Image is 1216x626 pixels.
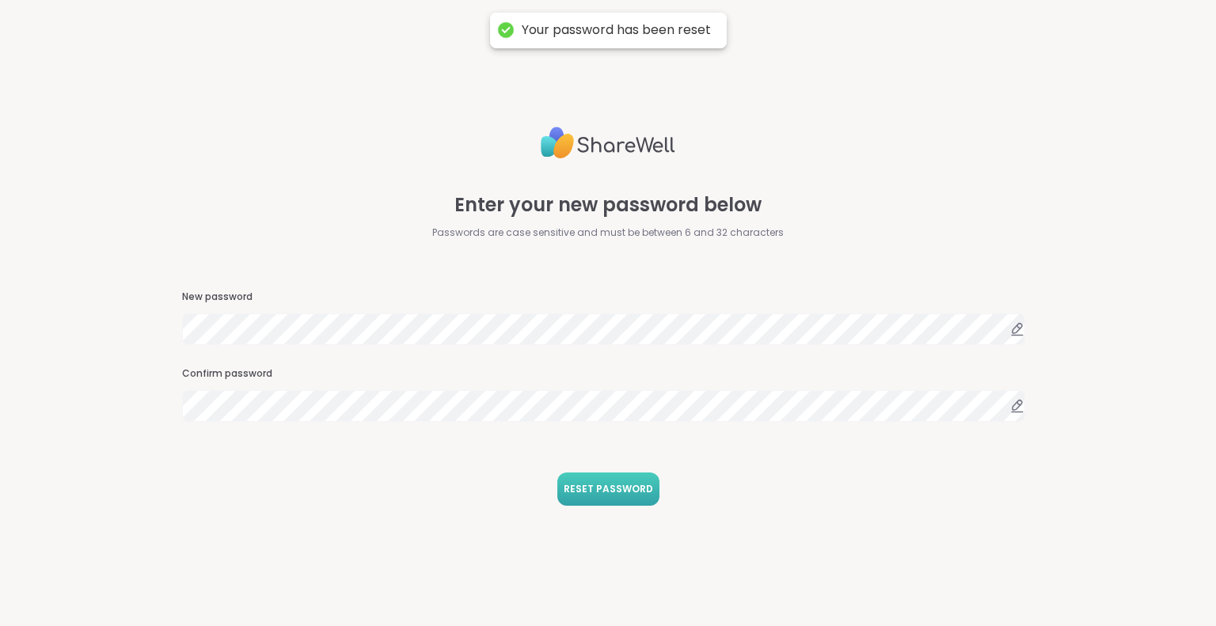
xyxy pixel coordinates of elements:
[522,22,711,39] div: Your password has been reset
[182,367,1033,381] h3: Confirm password
[564,482,653,496] span: RESET PASSWORD
[454,191,762,219] span: Enter your new password below
[432,226,784,240] span: Passwords are case sensitive and must be between 6 and 32 characters
[541,120,675,165] img: ShareWell Logo
[557,472,659,506] button: RESET PASSWORD
[182,290,1033,304] h3: New password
